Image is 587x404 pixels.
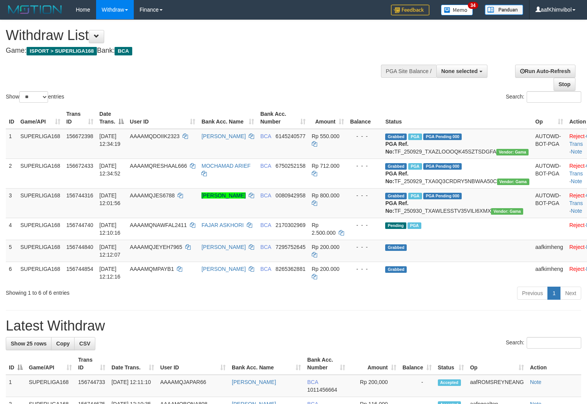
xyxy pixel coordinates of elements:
a: Note [571,208,582,214]
img: Feedback.jpg [391,5,429,15]
td: 1 [6,129,17,159]
label: Search: [506,91,581,103]
a: Next [560,287,581,300]
a: Note [571,149,582,155]
span: AAAAMQMPAYB1 [130,266,174,272]
div: - - - [350,132,379,140]
th: Trans ID: activate to sort column ascending [63,107,96,129]
span: Grabbed [385,134,407,140]
span: BCA [260,133,271,139]
td: AUTOWD-BOT-PGA [532,159,566,188]
th: Trans ID: activate to sort column ascending [75,353,108,375]
td: SUPERLIGA168 [17,159,63,188]
span: BCA [260,163,271,169]
span: 156744840 [67,244,93,250]
td: [DATE] 12:11:10 [108,375,157,397]
span: BCA [260,244,271,250]
a: Reject [569,133,585,139]
span: [DATE] 12:12:16 [100,266,121,280]
span: Rp 800.000 [312,192,339,199]
a: 1 [547,287,560,300]
span: CSV [79,341,90,347]
span: Marked by aafsoycanthlai [408,193,422,199]
span: Copy 1011456664 to clipboard [307,387,337,393]
th: Status: activate to sort column ascending [435,353,467,375]
span: 34 [468,2,478,9]
span: Pending [385,222,406,229]
img: Button%20Memo.svg [441,5,473,15]
span: PGA Pending [423,163,462,170]
td: AAAAMQJAPAR66 [157,375,229,397]
td: aafkimheng [532,262,566,284]
span: Show 25 rows [11,341,47,347]
th: User ID: activate to sort column ascending [157,353,229,375]
h1: Withdraw List [6,28,384,43]
td: SUPERLIGA168 [26,375,75,397]
td: SUPERLIGA168 [17,129,63,159]
td: TF_250930_TXAWLESSTV35VILI6XMX [382,188,532,218]
span: Grabbed [385,244,407,251]
span: Rp 200.000 [312,244,339,250]
td: 1 [6,375,26,397]
th: Game/API: activate to sort column ascending [26,353,75,375]
th: Action [527,353,581,375]
input: Search: [527,337,581,349]
span: PGA Pending [423,134,462,140]
input: Search: [527,91,581,103]
span: Vendor URL: https://trx31.1velocity.biz [491,208,523,215]
th: Balance [347,107,382,129]
span: [DATE] 12:10:16 [100,222,121,236]
a: [PERSON_NAME] [232,379,276,385]
th: Bank Acc. Number: activate to sort column ascending [304,353,348,375]
th: ID: activate to sort column descending [6,353,26,375]
div: - - - [350,162,379,170]
span: Copy 6750252158 to clipboard [276,163,306,169]
span: Accepted [438,379,461,386]
span: Rp 550.000 [312,133,339,139]
span: None selected [441,68,478,74]
span: Copy 0080942958 to clipboard [276,192,306,199]
a: [PERSON_NAME] [201,192,246,199]
td: Rp 200,000 [348,375,399,397]
th: User ID: activate to sort column ascending [127,107,198,129]
span: [DATE] 12:12:07 [100,244,121,258]
td: 2 [6,159,17,188]
td: aafROMSREYNEANG [467,375,527,397]
td: AUTOWD-BOT-PGA [532,188,566,218]
span: AAAAMQJES6788 [130,192,175,199]
select: Showentries [19,91,48,103]
td: TF_250929_TXAZLOOOQK45SZTSDGFA [382,129,532,159]
span: Copy 6145240577 to clipboard [276,133,306,139]
span: BCA [260,222,271,228]
a: Reject [569,266,585,272]
a: Note [530,379,542,385]
label: Show entries [6,91,64,103]
span: 156672433 [67,163,93,169]
span: AAAAMQJEYEH7965 [130,244,182,250]
td: SUPERLIGA168 [17,262,63,284]
a: [PERSON_NAME] [201,244,246,250]
td: AUTOWD-BOT-PGA [532,129,566,159]
span: Rp 200.000 [312,266,339,272]
div: - - - [350,265,379,273]
span: BCA [115,47,132,55]
div: PGA Site Balance / [381,65,436,78]
div: - - - [350,243,379,251]
img: panduan.png [485,5,523,15]
label: Search: [506,337,581,349]
td: 156744733 [75,375,108,397]
a: Reject [569,192,585,199]
th: Date Trans.: activate to sort column ascending [108,353,157,375]
h1: Latest Withdraw [6,318,581,334]
span: [DATE] 12:34:19 [100,133,121,147]
span: Marked by aafsoycanthlai [408,163,422,170]
a: Reject [569,222,585,228]
img: MOTION_logo.png [6,4,64,15]
th: Amount: activate to sort column ascending [309,107,347,129]
b: PGA Ref. No: [385,200,408,214]
th: Bank Acc. Number: activate to sort column ascending [257,107,309,129]
b: PGA Ref. No: [385,170,408,184]
td: 5 [6,240,17,262]
span: Copy [56,341,70,347]
span: Marked by aafsoycanthlai [408,134,422,140]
